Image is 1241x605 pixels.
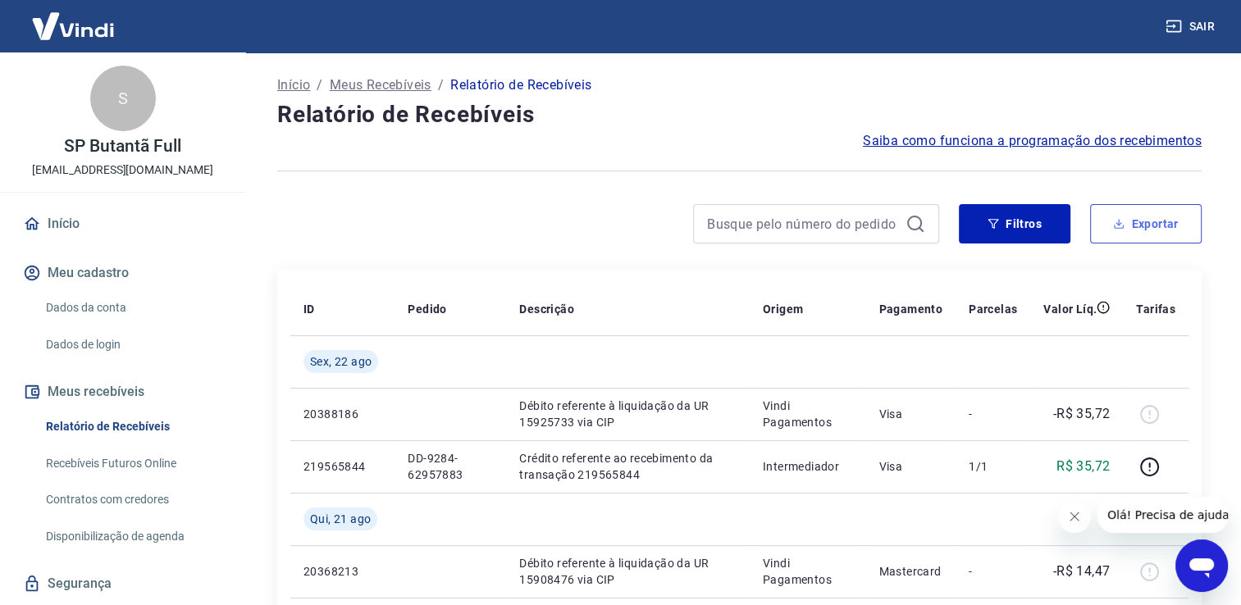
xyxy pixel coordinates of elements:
[20,206,226,242] a: Início
[969,301,1017,317] p: Parcelas
[1090,204,1202,243] button: Exportar
[878,406,942,422] p: Visa
[519,398,736,430] p: Débito referente à liquidação da UR 15925733 via CIP
[1136,301,1175,317] p: Tarifas
[408,450,493,483] p: DD-9284-62957883
[707,212,899,236] input: Busque pelo número do pedido
[969,406,1017,422] p: -
[438,75,444,95] p: /
[1175,539,1228,592] iframe: Botão para abrir a janela de mensagens
[1043,301,1097,317] p: Valor Líq.
[303,301,315,317] p: ID
[519,555,736,588] p: Débito referente à liquidação da UR 15908476 via CIP
[450,75,591,95] p: Relatório de Recebíveis
[20,255,226,291] button: Meu cadastro
[39,447,226,480] a: Recebíveis Futuros Online
[959,204,1070,243] button: Filtros
[330,75,431,95] a: Meus Recebíveis
[20,374,226,410] button: Meus recebíveis
[39,483,226,516] a: Contratos com credores
[519,450,736,483] p: Crédito referente ao recebimento da transação 219565844
[763,458,853,475] p: Intermediador
[1097,497,1228,533] iframe: Mensagem da empresa
[408,301,446,317] p: Pedido
[1053,562,1111,581] p: -R$ 14,47
[763,398,853,430] p: Vindi Pagamentos
[303,563,381,580] p: 20368213
[20,1,126,51] img: Vindi
[1053,404,1111,424] p: -R$ 35,72
[763,555,853,588] p: Vindi Pagamentos
[39,520,226,553] a: Disponibilização de agenda
[1162,11,1221,42] button: Sair
[310,353,372,370] span: Sex, 22 ago
[863,131,1202,151] a: Saiba como funciona a programação dos recebimentos
[1056,457,1110,476] p: R$ 35,72
[878,563,942,580] p: Mastercard
[878,458,942,475] p: Visa
[303,458,381,475] p: 219565844
[32,161,213,179] p: [EMAIL_ADDRESS][DOMAIN_NAME]
[969,563,1017,580] p: -
[39,410,226,444] a: Relatório de Recebíveis
[310,511,371,527] span: Qui, 21 ago
[277,98,1202,131] h4: Relatório de Recebíveis
[878,301,942,317] p: Pagamento
[90,66,156,131] div: S
[519,301,574,317] p: Descrição
[39,328,226,362] a: Dados de login
[317,75,322,95] p: /
[763,301,803,317] p: Origem
[64,138,180,155] p: SP Butantã Full
[969,458,1017,475] p: 1/1
[277,75,310,95] a: Início
[303,406,381,422] p: 20388186
[1058,500,1091,533] iframe: Fechar mensagem
[20,566,226,602] a: Segurança
[39,291,226,325] a: Dados da conta
[10,11,138,25] span: Olá! Precisa de ajuda?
